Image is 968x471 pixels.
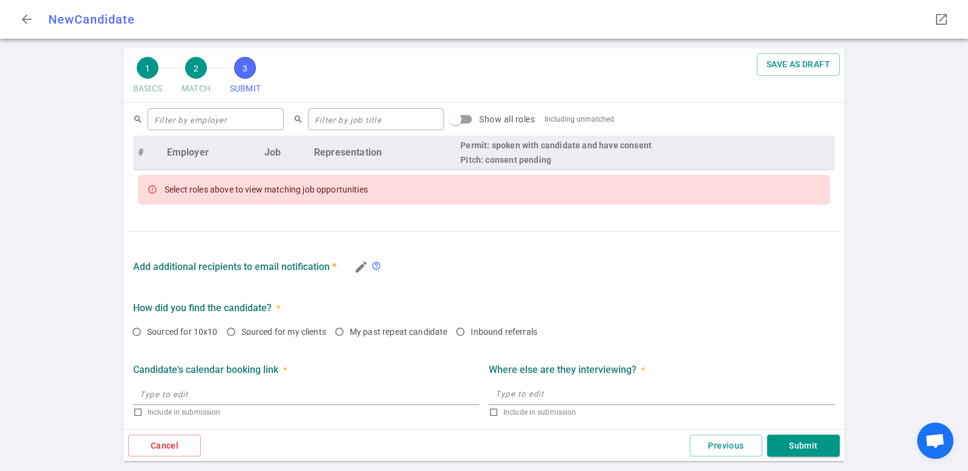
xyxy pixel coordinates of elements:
[133,261,336,272] strong: Add additional recipients to email notification
[544,115,614,124] div: Including unmatched
[260,136,309,170] th: Job
[489,364,636,375] strong: Where else are they interviewing?
[165,179,368,200] div: Select roles above to view matching job opportunities
[371,261,381,271] span: help_outline
[148,408,220,417] span: Include in submission
[479,114,535,124] span: Show all roles
[309,136,456,170] th: Representation
[230,79,261,99] span: SUBMIT
[133,136,162,170] th: #
[133,302,272,314] strong: How did you find the candidate?
[767,435,840,457] button: Submit
[293,114,303,124] span: search
[690,435,762,457] button: Previous
[133,79,162,99] span: BASICS
[354,260,368,274] i: edit
[934,12,949,27] span: launch
[137,57,159,79] span: 1
[181,79,211,99] span: MATCH
[185,57,207,79] span: 2
[128,53,167,102] button: 1BASICS
[177,53,215,102] button: 2MATCH
[929,7,953,31] button: Open LinkedIn as a popup
[19,12,34,27] span: arrow_back
[241,327,326,337] span: Sourced for my clients
[48,12,135,27] span: New Candidate
[147,327,218,337] span: Sourced for 10x10
[148,110,284,129] input: Filter by employer
[234,57,256,79] span: 3
[471,327,537,337] span: Inbound referrals
[133,364,278,375] strong: Candidate's calendar booking link
[162,136,260,170] th: Employer
[225,53,266,102] button: 3SUBMIT
[133,384,479,404] input: Type to edit
[350,327,448,337] span: My past repeat candidate
[133,114,143,124] span: search
[757,53,840,76] button: SAVE AS DRAFT
[128,435,201,457] button: Cancel
[460,138,830,167] div: Permit: spoken with candidate and have consent Pitch: consent pending
[15,7,39,31] button: Go back
[503,408,576,417] span: Include in submission
[351,257,371,277] button: Edit Candidate Recruiter Contacts
[308,110,444,129] input: Filter by job title
[371,261,386,272] div: If you want additional recruiters to also receive candidate updates via email, click on the penci...
[917,423,953,459] div: Open chat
